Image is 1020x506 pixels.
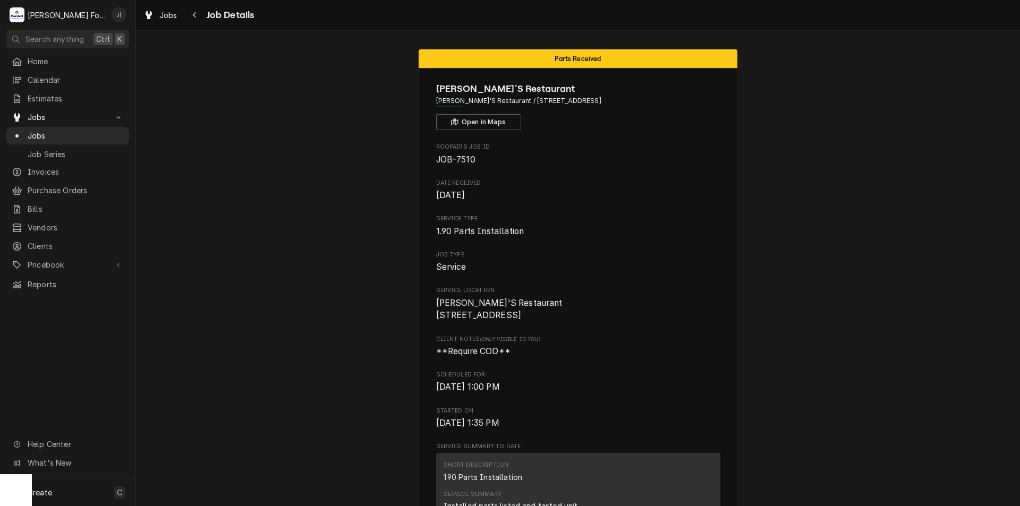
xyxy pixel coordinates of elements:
button: Navigate back [186,6,203,23]
span: Service [436,262,466,272]
div: Client Information [436,82,720,130]
div: M [10,7,24,22]
span: Started On [436,417,720,430]
span: Date Received [436,179,720,187]
span: Ctrl [96,33,110,45]
div: Jeff Debigare (109)'s Avatar [112,7,126,22]
a: Go to What's New [6,454,129,471]
span: Job Series [28,149,124,160]
span: Create [28,488,52,497]
a: Home [6,53,129,70]
span: Scheduled For [436,381,720,393]
span: [DATE] 1:35 PM [436,418,499,428]
span: Service Summary To Date [436,442,720,451]
a: Estimates [6,90,129,107]
span: Job Details [203,8,254,22]
span: What's New [28,457,123,468]
span: [object Object] [436,345,720,358]
a: Go to Help Center [6,435,129,453]
span: Roopairs Job ID [436,143,720,151]
div: Service Summary [444,490,501,499]
span: [PERSON_NAME]'S Restaurant [STREET_ADDRESS] [436,298,563,321]
span: Client Notes [436,335,720,344]
div: Started On [436,407,720,430]
span: Jobs [159,10,177,21]
span: Invoices [28,166,124,177]
span: Job Type [436,261,720,273]
span: Service Type [436,225,720,238]
div: [PERSON_NAME] Food Equipment Service [28,10,106,21]
a: Vendors [6,219,129,236]
a: Invoices [6,163,129,181]
span: Purchase Orders [28,185,124,196]
div: [object Object] [436,335,720,358]
span: Roopairs Job ID [436,153,720,166]
span: Search anything [25,33,84,45]
span: Date Received [436,189,720,202]
button: Open in Maps [436,114,521,130]
span: Jobs [28,112,108,123]
a: Reports [6,276,129,293]
span: Job Type [436,251,720,259]
a: Go to Jobs [6,108,129,126]
a: Calendar [6,71,129,89]
a: Purchase Orders [6,182,129,199]
div: Service Location [436,286,720,322]
span: Vendors [28,222,124,233]
span: K [117,33,122,45]
a: Job Series [6,145,129,163]
span: Scheduled For [436,371,720,379]
span: Pricebook [28,259,108,270]
span: Home [28,56,124,67]
span: C [117,487,122,498]
div: Service Type [436,215,720,237]
span: Estimates [28,93,124,104]
a: Clients [6,237,129,255]
span: Service Type [436,215,720,223]
div: Status [419,49,737,68]
span: Clients [28,241,124,252]
span: Parts Received [555,55,601,62]
span: [DATE] [436,190,465,200]
div: J( [112,7,126,22]
span: Service Location [436,286,720,295]
span: Calendar [28,74,124,85]
div: Job Type [436,251,720,273]
a: Jobs [139,6,182,24]
span: Address [436,96,720,106]
div: Short Description [444,461,509,469]
span: Started On [436,407,720,415]
span: 1.90 Parts Installation [436,226,524,236]
span: Service Location [436,297,720,322]
span: Reports [28,279,124,290]
div: Date Received [436,179,720,202]
div: Marshall Food Equipment Service's Avatar [10,7,24,22]
div: Roopairs Job ID [436,143,720,166]
span: Bills [28,203,124,215]
div: Scheduled For [436,371,720,393]
a: Jobs [6,127,129,144]
span: Name [436,82,720,96]
span: Help Center [28,439,123,450]
a: Go to Pricebook [6,256,129,273]
div: 1.90 Parts Installation [444,471,523,483]
span: [DATE] 1:00 PM [436,382,500,392]
a: Bills [6,200,129,218]
span: JOB-7510 [436,155,475,165]
span: (Only Visible to You) [480,336,540,342]
span: Jobs [28,130,124,141]
button: Search anythingCtrlK [6,30,129,48]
